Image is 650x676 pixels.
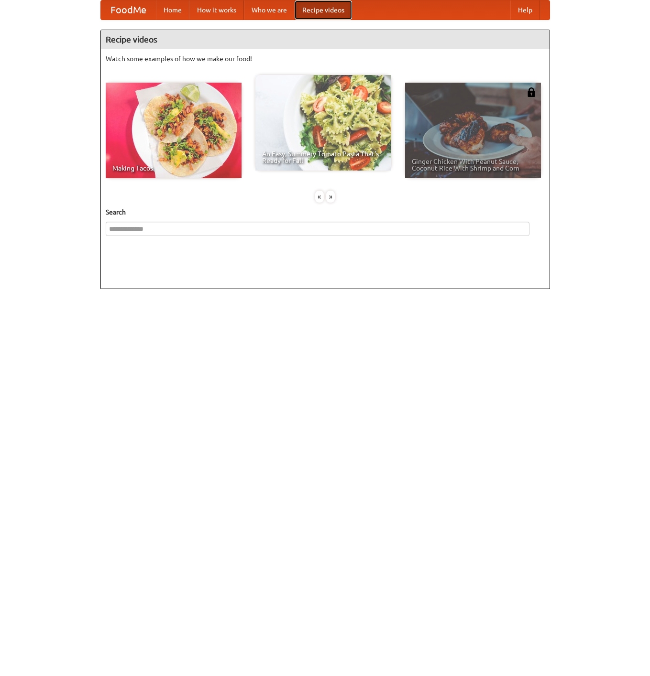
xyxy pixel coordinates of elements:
a: An Easy, Summery Tomato Pasta That's Ready for Fall [255,75,391,171]
div: » [326,191,335,203]
span: Making Tacos [112,165,235,172]
a: FoodMe [101,0,156,20]
p: Watch some examples of how we make our food! [106,54,545,64]
h5: Search [106,207,545,217]
img: 483408.png [527,87,536,97]
span: An Easy, Summery Tomato Pasta That's Ready for Fall [262,150,385,164]
div: « [315,191,324,203]
a: How it works [189,0,244,20]
a: Who we are [244,0,295,20]
h4: Recipe videos [101,30,550,49]
a: Making Tacos [106,83,242,178]
a: Recipe videos [295,0,352,20]
a: Home [156,0,189,20]
a: Help [510,0,540,20]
